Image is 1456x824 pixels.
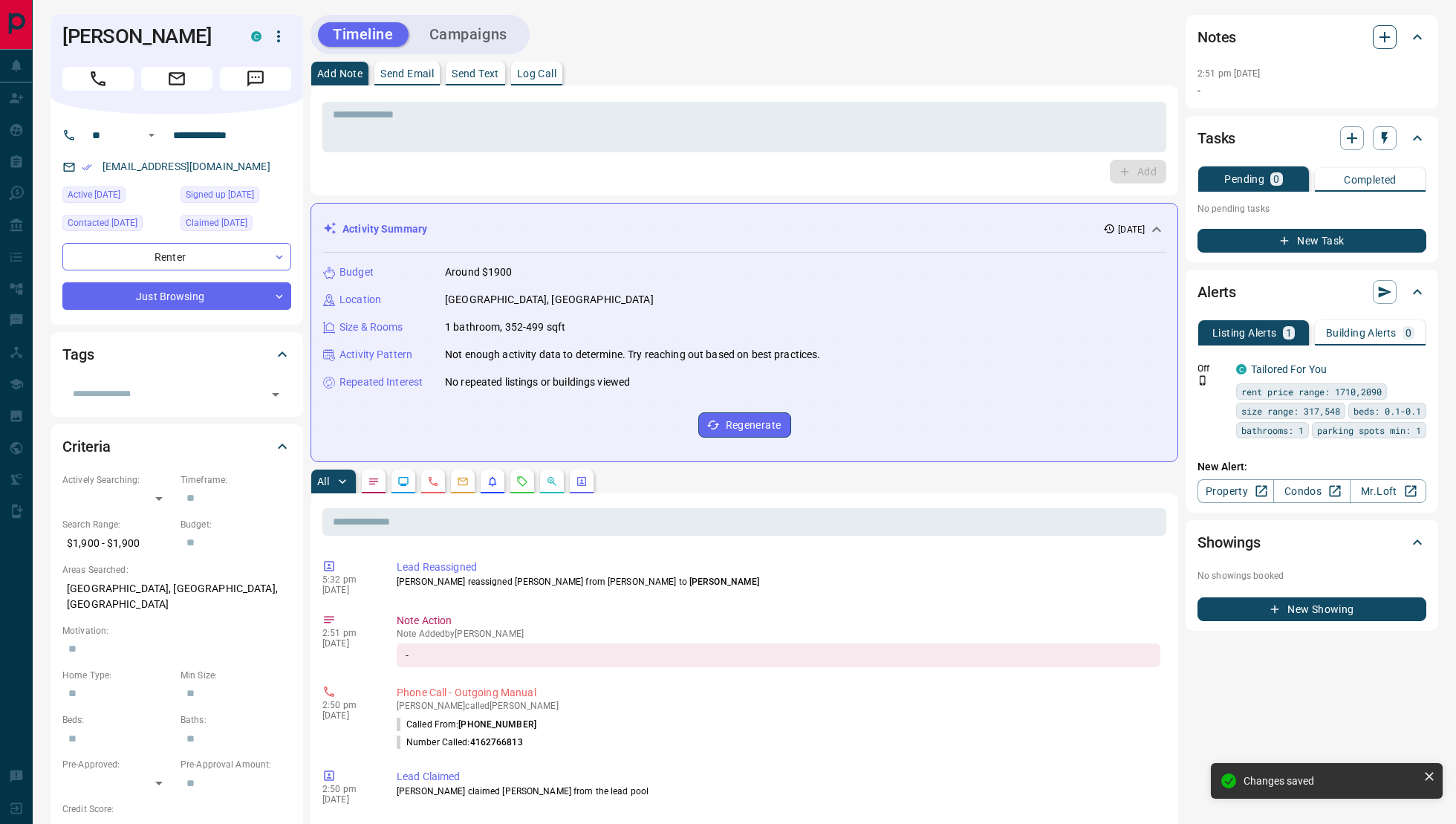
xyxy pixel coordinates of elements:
[62,435,111,458] h2: Criteria
[62,186,173,207] div: Mon Oct 13 2025
[397,643,1160,667] div: -
[689,577,759,587] span: [PERSON_NAME]
[1350,479,1426,503] a: Mr.Loft
[1197,597,1426,621] button: New Showing
[1197,525,1426,560] div: Showings
[1244,775,1417,787] div: Changes saved
[62,577,291,617] p: [GEOGRAPHIC_DATA], [GEOGRAPHIC_DATA], [GEOGRAPHIC_DATA]
[415,22,522,47] button: Campaigns
[339,347,412,363] p: Activity Pattern
[82,162,92,172] svg: Email Verified
[1197,274,1426,310] div: Alerts
[445,319,565,335] p: 1 bathroom, 352-499 sqft
[339,292,381,308] p: Location
[68,215,137,230] span: Contacted [DATE]
[181,669,291,682] p: Min Size:
[1273,479,1350,503] a: Condos
[62,802,291,816] p: Credit Score:
[445,374,630,390] p: No repeated listings or buildings viewed
[181,473,291,487] p: Timeframe:
[1326,328,1397,338] p: Building Alerts
[1241,423,1304,438] span: bathrooms: 1
[546,476,558,487] svg: Opportunities
[458,719,536,730] span: [PHONE_NUMBER]
[317,476,329,487] p: All
[1251,363,1327,375] a: Tailored For You
[368,476,380,487] svg: Notes
[516,476,528,487] svg: Requests
[322,574,374,585] p: 5:32 pm
[181,186,291,207] div: Mon Oct 13 2025
[62,25,229,48] h1: [PERSON_NAME]
[181,713,291,727] p: Baths:
[1405,328,1411,338] p: 0
[62,429,291,464] div: Criteria
[397,685,1160,701] p: Phone Call - Outgoing Manual
[470,737,523,747] span: 4162766813
[220,67,291,91] span: Message
[1241,384,1382,399] span: rent price range: 1710,2090
[143,126,160,144] button: Open
[487,476,498,487] svg: Listing Alerts
[1197,569,1426,583] p: No showings booked
[445,292,654,308] p: [GEOGRAPHIC_DATA], [GEOGRAPHIC_DATA]
[62,563,291,577] p: Areas Searched:
[397,736,523,749] p: Number Called:
[62,518,173,531] p: Search Range:
[1197,120,1426,156] div: Tasks
[62,215,173,236] div: Mon Oct 13 2025
[457,476,469,487] svg: Emails
[62,669,173,682] p: Home Type:
[397,785,1160,798] p: [PERSON_NAME] claimed [PERSON_NAME] from the lead pool
[397,718,536,731] p: Called From:
[62,243,291,270] div: Renter
[397,769,1160,785] p: Lead Claimed
[62,282,291,310] div: Just Browsing
[339,374,423,390] p: Repeated Interest
[265,384,286,405] button: Open
[1286,328,1292,338] p: 1
[62,713,173,727] p: Beds:
[1197,280,1236,304] h2: Alerts
[427,476,439,487] svg: Calls
[397,701,1160,711] p: [PERSON_NAME] called [PERSON_NAME]
[322,710,374,721] p: [DATE]
[1344,175,1397,185] p: Completed
[323,215,1166,243] div: Activity Summary[DATE]
[1197,459,1426,475] p: New Alert:
[1224,174,1264,184] p: Pending
[1273,174,1279,184] p: 0
[339,265,374,280] p: Budget
[322,700,374,710] p: 2:50 pm
[1197,68,1261,79] p: 2:51 pm [DATE]
[141,67,212,91] span: Email
[181,518,291,531] p: Budget:
[1353,403,1421,418] span: beds: 0.1-0.1
[181,758,291,771] p: Pre-Approval Amount:
[397,476,409,487] svg: Lead Browsing Activity
[322,784,374,794] p: 2:50 pm
[322,794,374,805] p: [DATE]
[62,473,173,487] p: Actively Searching:
[62,624,291,638] p: Motivation:
[62,337,291,372] div: Tags
[186,215,247,230] span: Claimed [DATE]
[317,68,363,79] p: Add Note
[698,412,791,438] button: Regenerate
[1197,126,1235,150] h2: Tasks
[1197,531,1261,554] h2: Showings
[1118,223,1145,236] p: [DATE]
[62,343,94,366] h2: Tags
[1236,364,1247,374] div: condos.ca
[322,628,374,638] p: 2:51 pm
[445,265,513,280] p: Around $1900
[62,531,173,556] p: $1,900 - $1,900
[397,629,1160,639] p: Note Added by [PERSON_NAME]
[1197,229,1426,253] button: New Task
[1197,362,1227,375] p: Off
[1212,328,1277,338] p: Listing Alerts
[186,187,254,202] span: Signed up [DATE]
[62,67,134,91] span: Call
[397,575,1160,588] p: [PERSON_NAME] reassigned [PERSON_NAME] from [PERSON_NAME] to
[322,638,374,649] p: [DATE]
